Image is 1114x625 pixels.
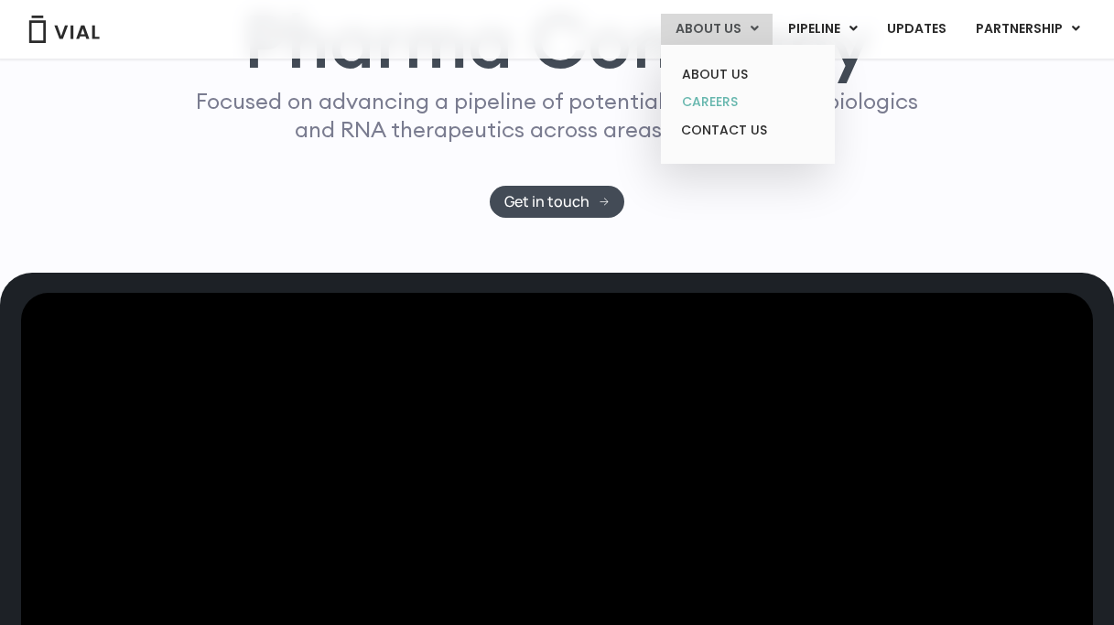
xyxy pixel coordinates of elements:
a: CONTACT US [667,116,827,145]
a: ABOUT US [667,60,827,89]
a: CAREERS [667,88,827,116]
p: Focused on advancing a pipeline of potentially best-in-class biologics and RNA therapeutics acros... [189,87,926,144]
a: UPDATES [872,14,960,45]
img: Vial Logo [27,16,101,43]
a: PIPELINEMenu Toggle [773,14,871,45]
a: PARTNERSHIPMenu Toggle [961,14,1095,45]
a: ABOUT USMenu Toggle [661,14,773,45]
span: Get in touch [504,195,589,209]
a: Get in touch [490,186,624,218]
